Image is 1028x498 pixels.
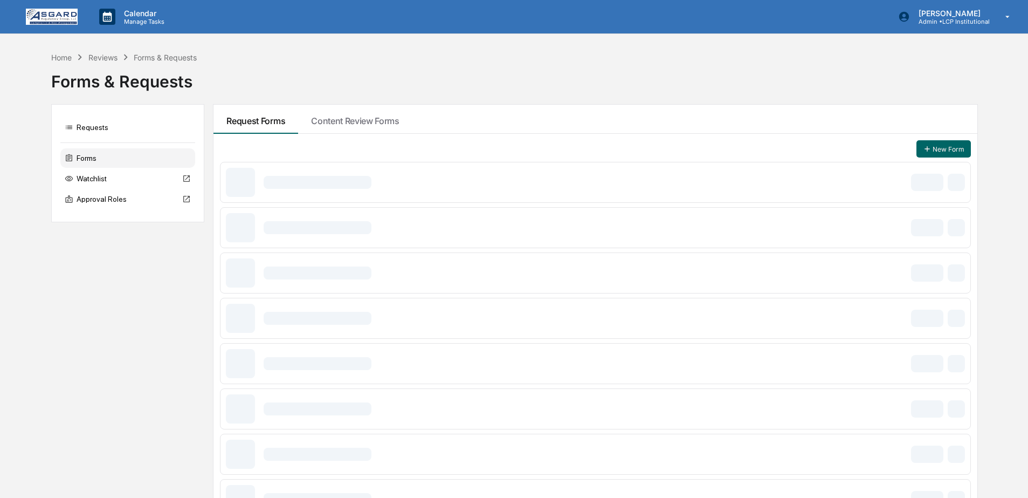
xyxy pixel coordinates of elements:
[51,63,976,91] div: Forms & Requests
[910,9,990,18] p: [PERSON_NAME]
[916,140,971,158] button: New Form
[115,9,170,18] p: Calendar
[60,169,195,188] div: Watchlist
[60,118,195,137] div: Requests
[115,18,170,25] p: Manage Tasks
[134,53,197,62] div: Forms & Requests
[51,53,72,62] div: Home
[60,148,195,168] div: Forms
[26,9,78,25] img: logo
[910,18,990,25] p: Admin • LCP Institutional
[60,189,195,209] div: Approval Roles
[298,105,412,134] button: Content Review Forms
[213,105,298,134] button: Request Forms
[88,53,118,62] div: Reviews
